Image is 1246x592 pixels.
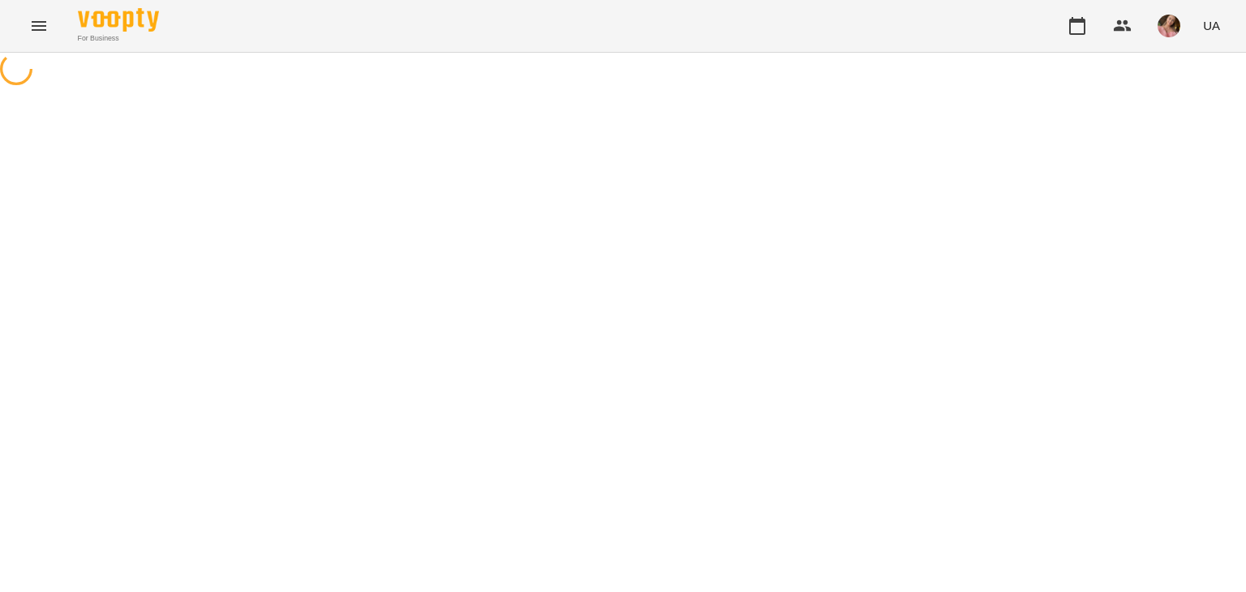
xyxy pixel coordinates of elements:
[78,8,159,32] img: Voopty Logo
[19,6,58,45] button: Menu
[1203,17,1220,34] span: UA
[1197,11,1227,41] button: UA
[78,33,159,44] span: For Business
[1158,15,1180,37] img: e4201cb721255180434d5b675ab1e4d4.jpg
